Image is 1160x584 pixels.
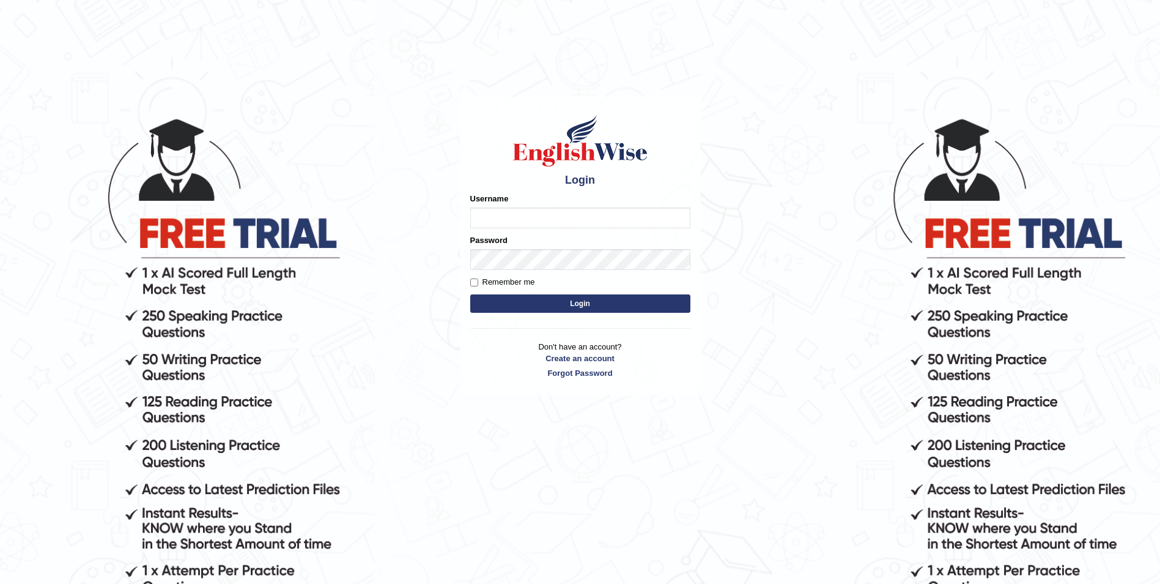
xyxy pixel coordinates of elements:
[511,113,650,168] img: Logo of English Wise sign in for intelligent practice with AI
[470,279,478,286] input: Remember me
[470,174,690,187] h4: Login
[470,193,509,204] label: Username
[470,276,535,288] label: Remember me
[470,341,690,379] p: Don't have an account?
[470,294,690,313] button: Login
[470,367,690,379] a: Forgot Password
[470,234,508,246] label: Password
[470,353,690,364] a: Create an account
